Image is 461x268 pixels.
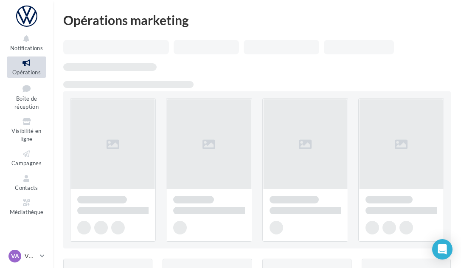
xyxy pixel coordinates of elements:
[7,248,46,264] a: VA VW [GEOGRAPHIC_DATA]
[10,209,44,215] span: Médiathèque
[7,32,46,53] button: Notifications
[7,81,46,112] a: Boîte de réception
[7,147,46,168] a: Campagnes
[12,69,41,76] span: Opérations
[15,184,38,191] span: Contacts
[7,115,46,144] a: Visibilité en ligne
[25,252,37,260] p: VW [GEOGRAPHIC_DATA]
[11,252,19,260] span: VA
[7,196,46,217] a: Médiathèque
[7,172,46,193] a: Contacts
[432,239,453,260] div: Open Intercom Messenger
[14,95,39,110] span: Boîte de réception
[63,14,451,26] div: Opérations marketing
[11,160,42,166] span: Campagnes
[7,56,46,77] a: Opérations
[7,221,46,242] a: Calendrier
[11,127,41,142] span: Visibilité en ligne
[10,45,43,51] span: Notifications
